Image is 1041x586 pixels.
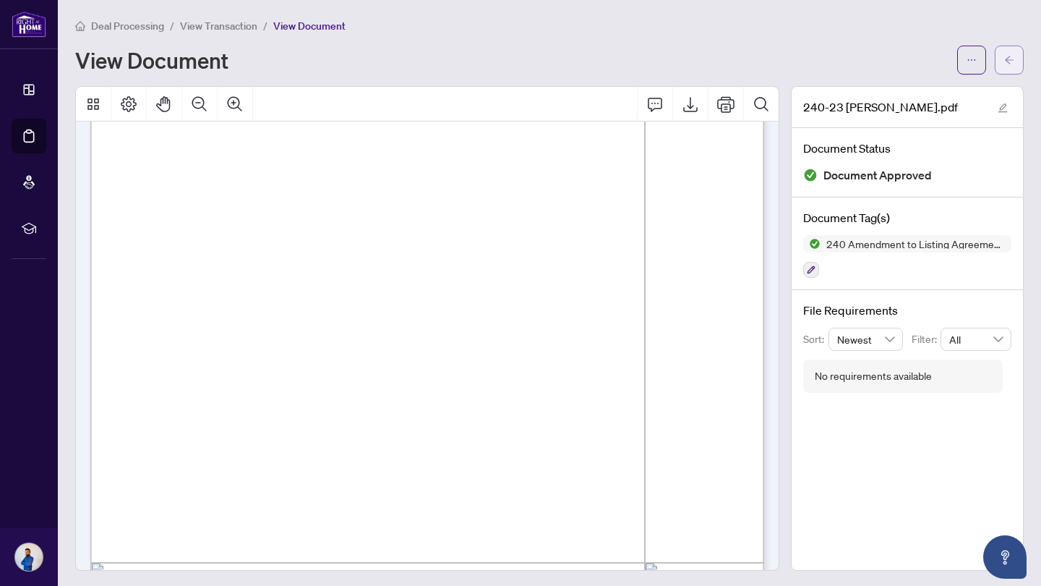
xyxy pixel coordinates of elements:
[823,166,932,185] span: Document Approved
[263,17,267,34] li: /
[967,55,977,65] span: ellipsis
[998,103,1008,113] span: edit
[803,140,1011,157] h4: Document Status
[815,368,932,384] div: No requirements available
[803,235,821,252] img: Status Icon
[803,168,818,182] img: Document Status
[803,302,1011,319] h4: File Requirements
[949,328,1003,350] span: All
[837,328,895,350] span: Newest
[821,239,1011,249] span: 240 Amendment to Listing Agreement - Authority to Offer for Sale Price Change/Extension/Amendment(s)
[983,535,1027,579] button: Open asap
[170,17,174,34] li: /
[15,543,43,571] img: Profile Icon
[803,331,828,347] p: Sort:
[273,20,346,33] span: View Document
[912,331,941,347] p: Filter:
[75,21,85,31] span: home
[803,98,958,116] span: 240-23 [PERSON_NAME].pdf
[180,20,257,33] span: View Transaction
[1004,55,1014,65] span: arrow-left
[91,20,164,33] span: Deal Processing
[75,48,228,72] h1: View Document
[803,209,1011,226] h4: Document Tag(s)
[12,11,46,38] img: logo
